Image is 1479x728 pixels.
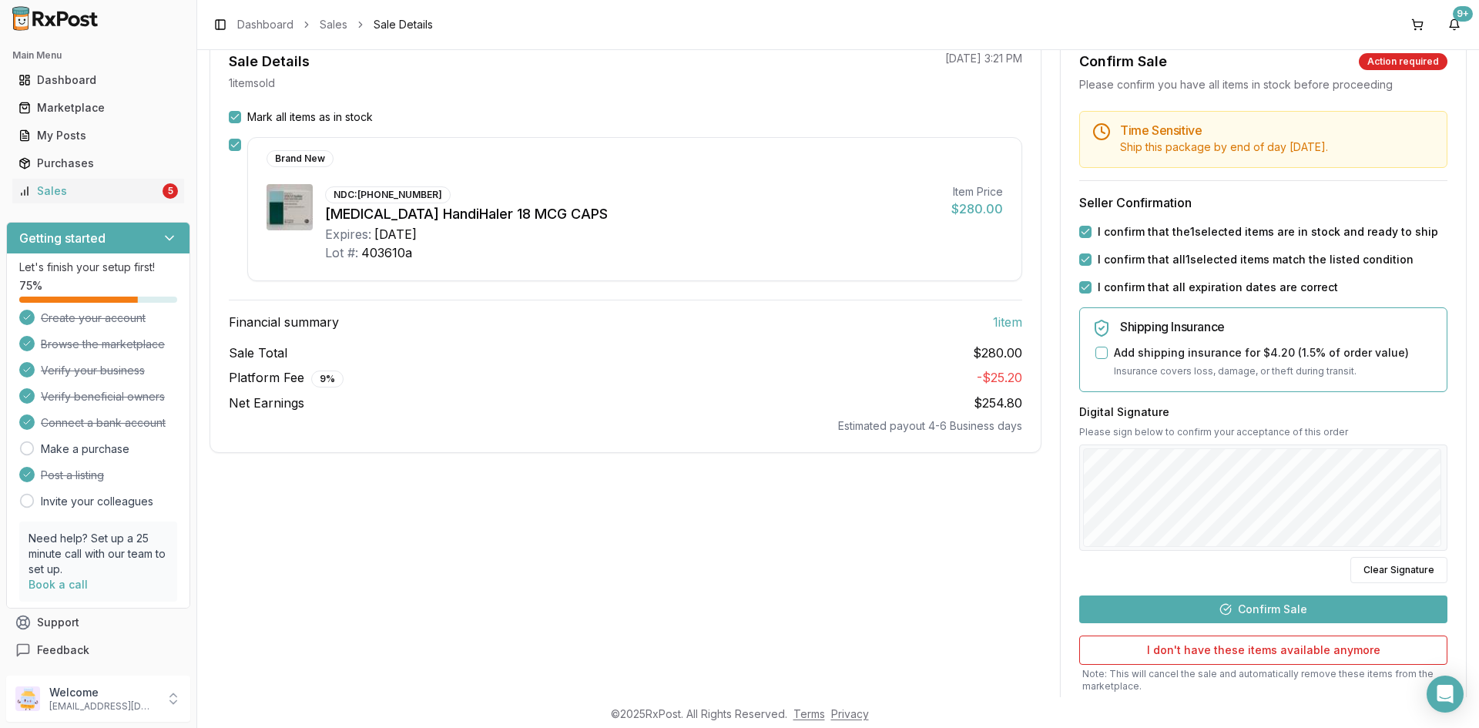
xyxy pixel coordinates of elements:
div: Marketplace [18,100,178,116]
button: Confirm Sale [1079,595,1447,623]
a: Privacy [831,707,869,720]
nav: breadcrumb [237,17,433,32]
div: Please confirm you have all items in stock before proceeding [1079,77,1447,92]
span: Verify your business [41,363,145,378]
h5: Shipping Insurance [1120,320,1434,333]
button: Sales5 [6,179,190,203]
a: Invite your colleagues [41,494,153,509]
button: My Posts [6,123,190,148]
div: Item Price [951,184,1003,200]
div: Confirm Sale [1079,51,1167,72]
label: Mark all items as in stock [247,109,373,125]
p: Insurance covers loss, damage, or theft during transit. [1114,364,1434,379]
a: Terms [793,707,825,720]
div: [DATE] [374,225,417,243]
div: NDC: [PHONE_NUMBER] [325,186,451,203]
label: I confirm that all expiration dates are correct [1098,280,1338,295]
div: $280.00 [951,200,1003,218]
p: [DATE] 3:21 PM [945,51,1022,66]
button: I don't have these items available anymore [1079,636,1447,665]
div: 5 [163,183,178,199]
div: 9+ [1453,6,1473,22]
span: Sale Details [374,17,433,32]
div: 403610a [361,243,412,262]
div: Open Intercom Messenger [1427,676,1464,713]
a: Sales5 [12,177,184,205]
span: Ship this package by end of day [DATE] . [1120,140,1328,153]
p: Welcome [49,685,156,700]
h5: Time Sensitive [1120,124,1434,136]
label: Add shipping insurance for $4.20 ( 1.5 % of order value) [1114,345,1409,361]
button: Marketplace [6,96,190,120]
a: Book a call [29,578,88,591]
h3: Digital Signature [1079,404,1447,420]
span: 75 % [19,278,42,294]
a: Purchases [12,149,184,177]
div: Expires: [325,225,371,243]
img: RxPost Logo [6,6,105,31]
span: Create your account [41,310,146,326]
button: Dashboard [6,68,190,92]
p: [EMAIL_ADDRESS][DOMAIN_NAME] [49,700,156,713]
div: 9 % [311,371,344,387]
span: Platform Fee [229,368,344,387]
p: 1 item sold [229,75,275,91]
span: 1 item [993,313,1022,331]
h3: Getting started [19,229,106,247]
p: Note: This will cancel the sale and automatically remove these items from the marketplace. [1079,668,1447,693]
span: Net Earnings [229,394,304,412]
a: Dashboard [12,66,184,94]
label: I confirm that the 1 selected items are in stock and ready to ship [1098,224,1438,240]
span: - $25.20 [977,370,1022,385]
span: Feedback [37,642,89,658]
img: User avatar [15,686,40,711]
a: My Posts [12,122,184,149]
span: $280.00 [973,344,1022,362]
a: Marketplace [12,94,184,122]
div: Sales [18,183,159,199]
span: Sale Total [229,344,287,362]
label: I confirm that all 1 selected items match the listed condition [1098,252,1414,267]
div: [MEDICAL_DATA] HandiHaler 18 MCG CAPS [325,203,939,225]
a: Make a purchase [41,441,129,457]
h2: Main Menu [12,49,184,62]
span: Financial summary [229,313,339,331]
button: 9+ [1442,12,1467,37]
button: Support [6,609,190,636]
span: Connect a bank account [41,415,166,431]
a: Sales [320,17,347,32]
div: Estimated payout 4-6 Business days [229,418,1022,434]
div: Sale Details [229,51,310,72]
button: Clear Signature [1350,557,1447,583]
div: My Posts [18,128,178,143]
span: Post a listing [41,468,104,483]
h3: Seller Confirmation [1079,193,1447,212]
span: Browse the marketplace [41,337,165,352]
span: Verify beneficial owners [41,389,165,404]
button: Purchases [6,151,190,176]
p: Let's finish your setup first! [19,260,177,275]
button: Feedback [6,636,190,664]
span: $254.80 [974,395,1022,411]
div: Purchases [18,156,178,171]
p: Need help? Set up a 25 minute call with our team to set up. [29,531,168,577]
a: Dashboard [237,17,293,32]
div: Action required [1359,53,1447,70]
div: Dashboard [18,72,178,88]
div: Lot #: [325,243,358,262]
div: Brand New [267,150,334,167]
p: Please sign below to confirm your acceptance of this order [1079,426,1447,438]
img: Spiriva HandiHaler 18 MCG CAPS [267,184,313,230]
